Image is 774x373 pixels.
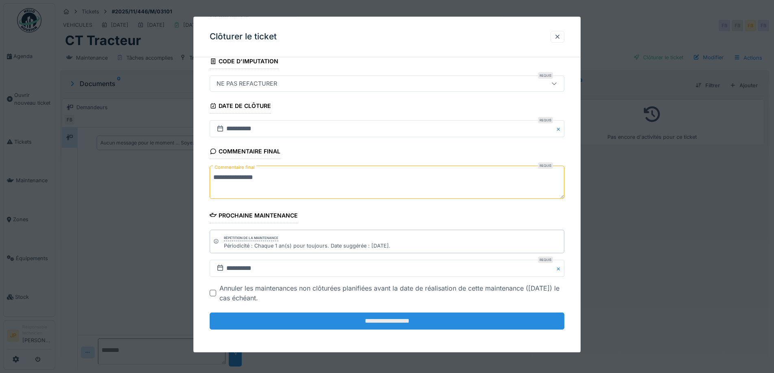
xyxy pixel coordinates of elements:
div: Répétition de la maintenance [224,235,278,241]
div: Prochaine maintenance [210,209,298,223]
div: Requis [538,257,553,263]
div: Requis [538,117,553,124]
div: Annuler les maintenances non clôturées planifiées avant la date de réalisation de cette maintenan... [219,283,564,303]
div: Requis [538,73,553,79]
div: Date de clôture [210,100,271,114]
label: Commentaire final [213,163,256,173]
button: Close [555,260,564,277]
h3: Clôturer le ticket [210,32,277,42]
button: Close [555,121,564,138]
div: Périodicité : Chaque 1 an(s) pour toujours. Date suggérée : [DATE]. [224,242,390,250]
div: Code d'imputation [210,55,278,69]
div: Requis [538,163,553,169]
div: NE PAS REFACTURER [213,80,280,88]
div: Commentaire final [210,146,280,160]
